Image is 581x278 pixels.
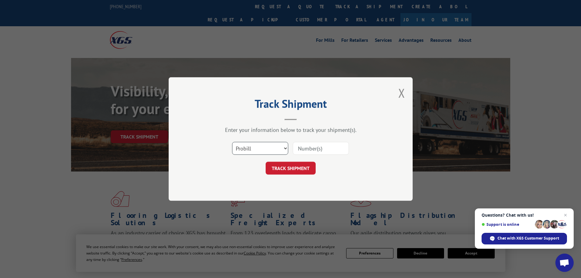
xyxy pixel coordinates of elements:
[199,99,382,111] h2: Track Shipment
[266,162,316,175] button: TRACK SHIPMENT
[398,85,405,101] button: Close modal
[293,142,349,155] input: Number(s)
[497,236,559,241] span: Chat with XGS Customer Support
[482,213,567,218] span: Questions? Chat with us!
[555,254,574,272] div: Open chat
[562,211,569,219] span: Close chat
[482,233,567,244] div: Chat with XGS Customer Support
[482,222,533,227] span: Support is online
[199,126,382,133] div: Enter your information below to track your shipment(s).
